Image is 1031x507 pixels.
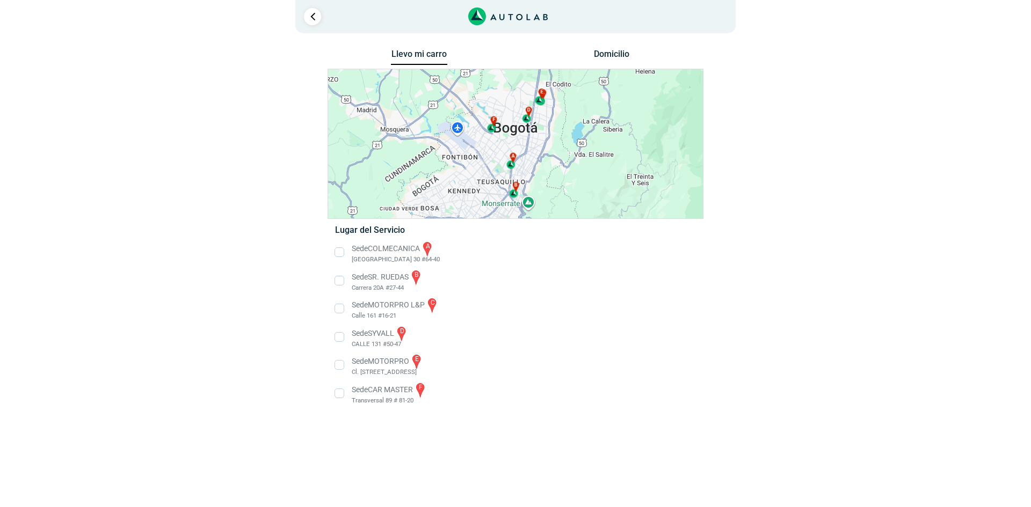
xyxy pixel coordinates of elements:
h5: Lugar del Servicio [335,225,695,235]
button: Llevo mi carro [391,49,447,65]
a: Ir al paso anterior [304,8,321,25]
span: d [527,107,531,114]
span: f [492,116,495,124]
span: b [514,182,518,189]
span: a [511,153,514,160]
a: Link al sitio de autolab [468,11,548,21]
button: Domicilio [584,49,640,64]
span: e [541,89,543,96]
